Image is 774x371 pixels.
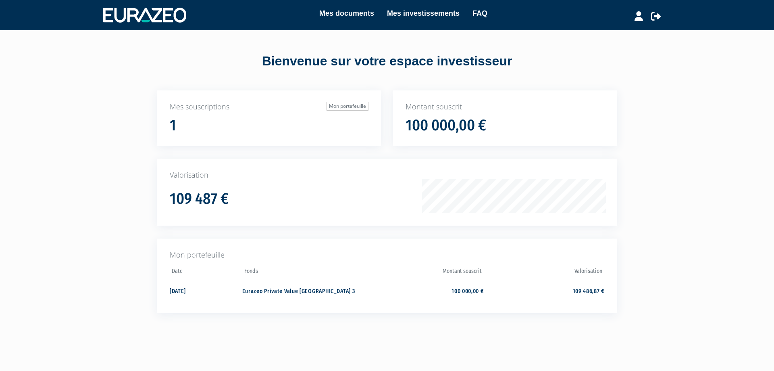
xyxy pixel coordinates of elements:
h1: 100 000,00 € [406,117,486,134]
p: Montant souscrit [406,102,604,112]
a: Mes documents [319,8,374,19]
td: Eurazeo Private Value [GEOGRAPHIC_DATA] 3 [242,280,363,301]
th: Valorisation [484,265,604,280]
th: Montant souscrit [363,265,483,280]
p: Mes souscriptions [170,102,368,112]
td: 109 486,87 € [484,280,604,301]
a: FAQ [472,8,487,19]
td: 100 000,00 € [363,280,483,301]
th: Fonds [242,265,363,280]
h1: 109 487 € [170,191,229,208]
h1: 1 [170,117,176,134]
th: Date [170,265,242,280]
p: Valorisation [170,170,604,180]
a: Mes investissements [387,8,460,19]
div: Bienvenue sur votre espace investisseur [139,52,635,71]
td: [DATE] [170,280,242,301]
img: 1732889491-logotype_eurazeo_blanc_rvb.png [103,8,186,22]
a: Mon portefeuille [327,102,368,111]
p: Mon portefeuille [170,250,604,260]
